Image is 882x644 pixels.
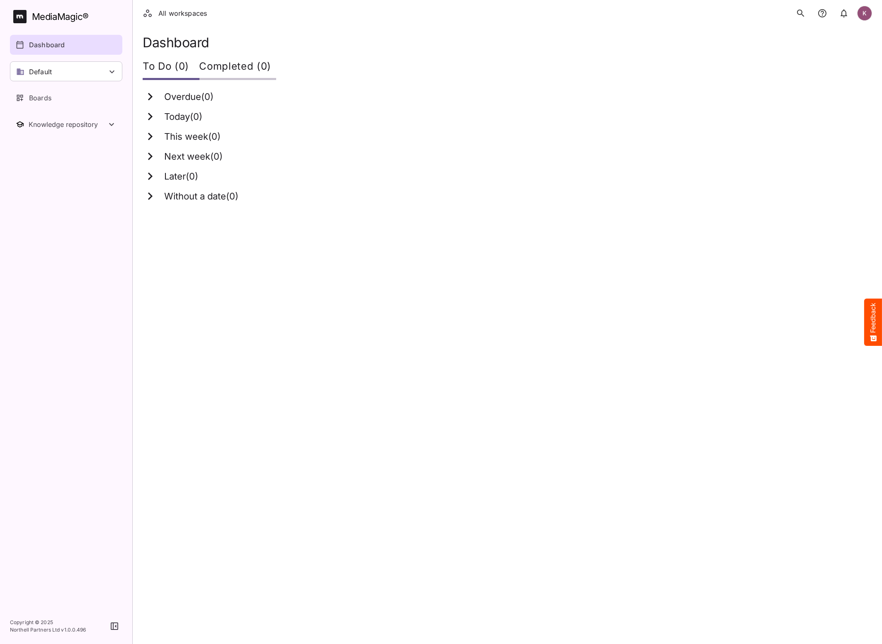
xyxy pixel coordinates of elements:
[32,10,89,24] div: MediaMagic ®
[29,67,52,77] p: Default
[792,5,809,22] button: search
[164,191,238,202] h3: Without a date ( 0 )
[164,92,214,102] h3: Overdue ( 0 )
[864,299,882,346] button: Feedback
[814,5,831,22] button: notifications
[10,114,122,134] nav: Knowledge repository
[29,93,51,103] p: Boards
[164,112,202,122] h3: Today ( 0 )
[199,55,276,80] div: Completed (0)
[10,35,122,55] a: Dashboard
[10,114,122,134] button: Toggle Knowledge repository
[836,5,852,22] button: notifications
[10,88,122,108] a: Boards
[857,6,872,21] div: K
[143,55,199,80] div: To Do (0)
[13,10,122,23] a: MediaMagic®
[164,131,221,142] h3: This week ( 0 )
[164,171,198,182] h3: Later ( 0 )
[29,120,107,129] div: Knowledge repository
[10,619,86,626] p: Copyright © 2025
[143,35,872,50] h1: Dashboard
[10,626,86,634] p: Northell Partners Ltd v 1.0.0.496
[29,40,65,50] p: Dashboard
[164,151,223,162] h3: Next week ( 0 )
